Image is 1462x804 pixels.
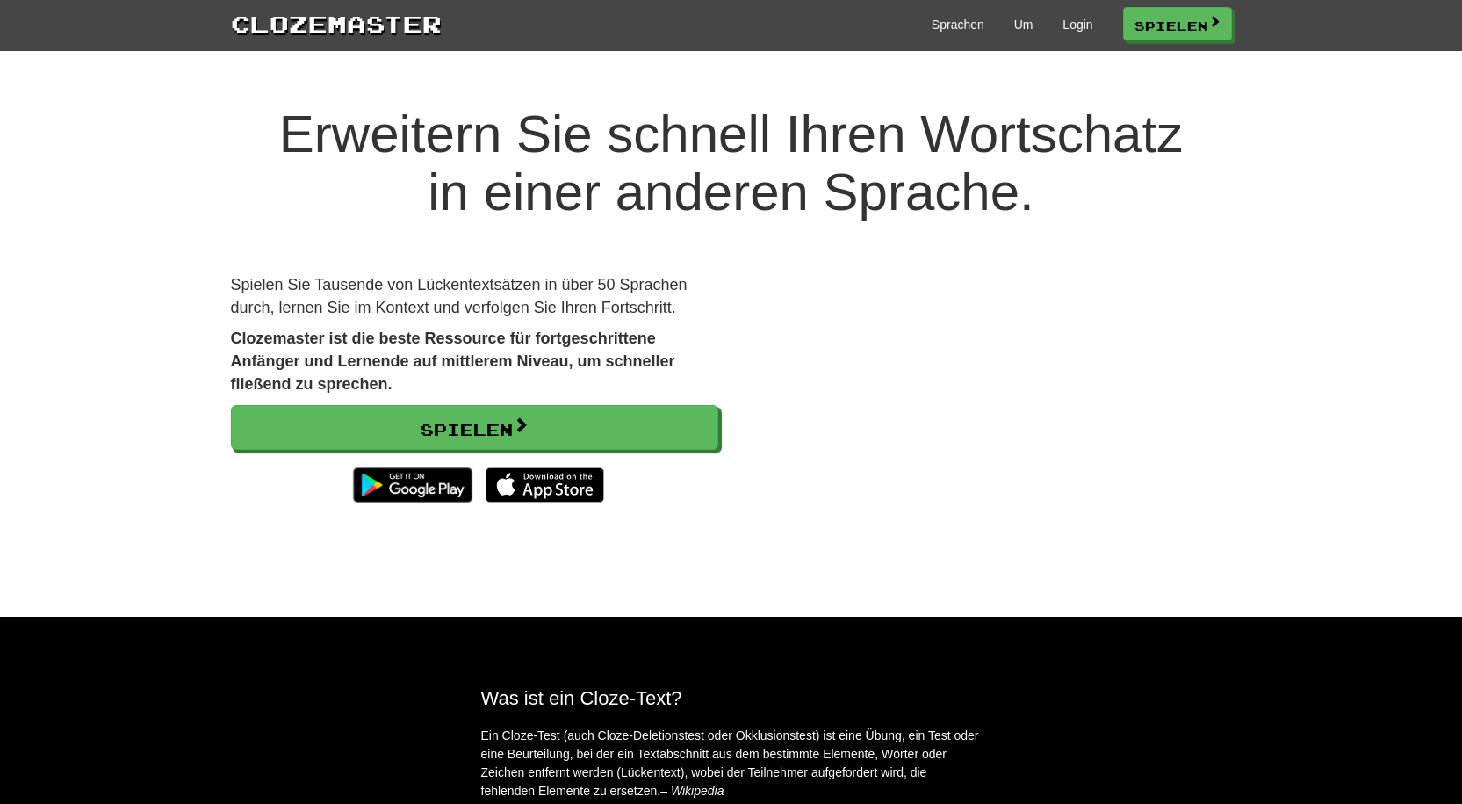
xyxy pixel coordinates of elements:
[1014,16,1033,33] a: Um
[231,405,718,451] a: Spielen
[1062,16,1092,33] a: Login
[932,18,984,32] font: Sprachen
[1062,18,1092,32] font: Login
[344,459,480,511] img: Holen Sie es sich auf Google Play
[231,10,442,37] font: Clozemaster
[231,276,688,316] font: Spielen Sie Tausende von Lückentextsätzen in über 50 Sprachen durch, lernen Sie im Kontext und ve...
[1123,7,1232,40] a: Spielen
[1014,18,1033,32] font: Um
[660,784,724,798] font: – Wikipedia
[481,687,682,709] font: Was ist ein Cloze-Text?
[428,163,1033,221] font: in einer anderen Sprache.
[932,16,984,33] a: Sprachen
[231,7,442,40] a: Clozemaster
[279,105,1183,163] font: Erweitern Sie schnell Ihren Wortschatz
[481,728,979,798] font: Ein Cloze-Test (auch Cloze-Deletionstest oder Okklusionstest) ist eine Übung, ein Test oder eine ...
[231,330,675,392] font: Clozemaster ist die beste Ressource für fortgeschrittene Anfänger und Lernende auf mittlerem Nive...
[1134,18,1208,33] font: Spielen
[421,420,513,439] font: Spielen
[486,467,604,503] img: Download_on_the_App_Store_Badge_US-UK_135x40-25178aeef6eb6b83b96f5f2d004eda3bffbb37122de64afbaef7...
